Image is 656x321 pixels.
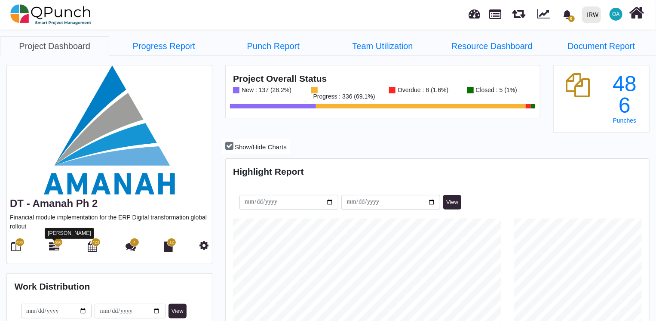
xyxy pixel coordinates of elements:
i: Punch Discussion [126,241,136,252]
p: Financial module implementation for the ERP Digital transformation global rollout [10,213,209,231]
a: bell fill0 [558,0,579,28]
span: OA [612,12,619,17]
li: DT - Amanah Ph 2 [328,36,437,56]
a: 486 Punches [608,73,642,124]
span: 556 [55,240,61,246]
span: 0 [568,15,575,22]
a: OA [604,0,628,28]
img: qpunch-sp.fa6292f.png [10,2,92,28]
div: Notification [560,6,575,22]
div: IRW [587,7,599,22]
span: Releases [512,4,525,19]
a: Resource Dashboard [437,36,546,56]
div: New : 137 (28.2%) [239,87,291,93]
span: Punches [613,117,636,124]
span: 4 [133,240,135,246]
a: Team Utilization [328,36,437,56]
span: Osamah Ali [610,8,622,21]
span: Dashboard [469,5,481,18]
a: Document Report [547,36,656,56]
i: Board [12,241,21,252]
i: Calendar [88,241,97,252]
div: Dynamic Report [533,0,558,29]
h4: Work Distribution [15,281,205,292]
a: 556 [49,245,59,252]
a: Progress Report [109,36,218,56]
h4: Highlight Report [233,166,641,177]
svg: bell fill [563,10,572,19]
span: Projects [490,6,502,19]
div: Progress : 336 (69.1%) [311,93,375,100]
span: 423 [92,240,99,246]
span: Show/Hide Charts [235,143,287,151]
button: View [443,195,461,210]
div: Overdue : 8 (1.6%) [395,87,448,93]
i: Home [629,5,644,21]
button: Show/Hide Charts [222,139,290,154]
span: 486 [16,240,23,246]
a: Punch Report [219,36,328,56]
a: DT - Amanah Ph 2 [10,198,98,209]
i: Project Settings [200,240,209,250]
button: View [169,304,187,318]
h4: Project Overall Status [233,73,532,84]
i: Document Library [164,241,173,252]
div: [PERSON_NAME] [45,228,94,239]
span: 12 [169,240,174,246]
a: IRW [578,0,604,29]
div: 486 [608,73,642,116]
div: Closed : 5 (1%) [474,87,517,93]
